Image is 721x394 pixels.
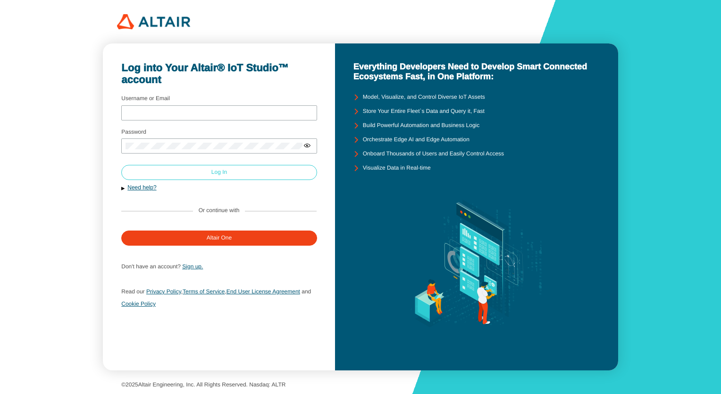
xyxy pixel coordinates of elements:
[363,137,469,143] unity-typography: Orchestrate Edge AI and Edge Automation
[146,288,181,295] a: Privacy Policy
[121,128,146,135] label: Password
[121,184,317,192] button: Need help?
[226,288,300,295] a: End User License Agreement
[353,62,600,81] unity-typography: Everything Developers Need to Develop Smart Connected Ecosystems Fast, in One Platform:
[121,285,317,310] p: , ,
[183,288,225,295] a: Terms of Service
[363,122,479,129] unity-typography: Build Powerful Automation and Business Logic
[363,108,485,115] unity-typography: Store Your Entire Fleet`s Data and Query it, Fast
[117,14,190,29] img: 320px-Altair_logo.png
[363,94,485,101] unity-typography: Model, Visualize, and Control Diverse IoT Assets
[396,175,556,352] img: background.svg
[121,382,600,388] p: © Altair Engineering, Inc. All Rights Reserved. Nasdaq: ALTR
[121,62,317,86] unity-typography: Log into Your Altair® IoT Studio™ account
[182,263,203,270] a: Sign up.
[363,165,431,171] unity-typography: Visualize Data in Real-time
[121,263,181,270] span: Don't have an account?
[363,151,504,157] unity-typography: Onboard Thousands of Users and Easily Control Access
[126,381,138,388] span: 2025
[121,95,170,102] label: Username or Email
[121,288,144,295] span: Read our
[121,300,156,307] a: Cookie Policy
[302,288,311,295] span: and
[127,184,156,191] a: Need help?
[199,207,240,214] label: Or continue with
